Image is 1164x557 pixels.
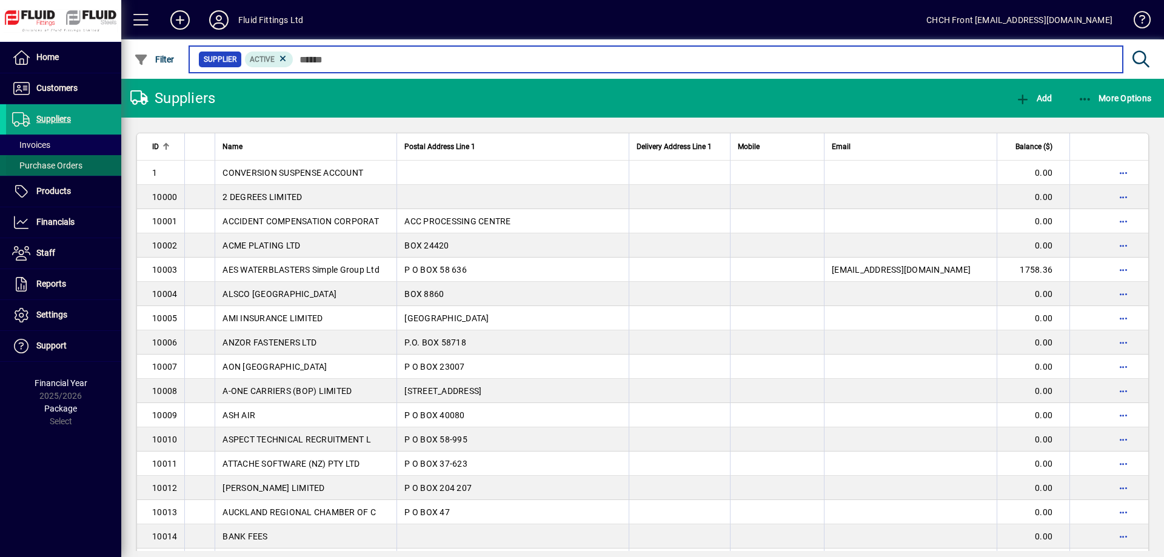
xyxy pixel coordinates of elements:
[1125,2,1149,42] a: Knowledge Base
[152,459,177,469] span: 10011
[404,140,475,153] span: Postal Address Line 1
[134,55,175,64] span: Filter
[152,168,157,178] span: 1
[36,52,59,62] span: Home
[152,362,177,372] span: 10007
[997,500,1069,524] td: 0.00
[1005,140,1063,153] div: Balance ($)
[1114,381,1133,401] button: More options
[832,140,851,153] span: Email
[6,155,121,176] a: Purchase Orders
[44,404,77,413] span: Package
[997,330,1069,355] td: 0.00
[204,53,236,65] span: Supplier
[222,168,363,178] span: CONVERSION SUSPENSE ACCOUNT
[1078,93,1152,103] span: More Options
[36,114,71,124] span: Suppliers
[1114,260,1133,279] button: More options
[1114,236,1133,255] button: More options
[637,140,712,153] span: Delivery Address Line 1
[35,378,87,388] span: Financial Year
[152,216,177,226] span: 10001
[222,289,336,299] span: ALSCO [GEOGRAPHIC_DATA]
[12,140,50,150] span: Invoices
[404,459,467,469] span: P O BOX 37-623
[6,238,121,268] a: Staff
[1114,430,1133,449] button: More options
[997,161,1069,185] td: 0.00
[1114,212,1133,231] button: More options
[36,310,67,319] span: Settings
[222,192,302,202] span: 2 DEGREES LIMITED
[1012,87,1055,109] button: Add
[238,10,303,30] div: Fluid Fittings Ltd
[12,161,82,170] span: Purchase Orders
[404,338,466,347] span: P.O. BOX 58718
[997,427,1069,452] td: 0.00
[997,379,1069,403] td: 0.00
[1114,357,1133,376] button: More options
[997,185,1069,209] td: 0.00
[997,452,1069,476] td: 0.00
[404,265,467,275] span: P O BOX 58 636
[6,207,121,238] a: Financials
[997,233,1069,258] td: 0.00
[997,306,1069,330] td: 0.00
[404,216,510,226] span: ACC PROCESSING CENTRE
[152,313,177,323] span: 10005
[222,140,389,153] div: Name
[404,313,489,323] span: [GEOGRAPHIC_DATA]
[152,410,177,420] span: 10009
[832,140,989,153] div: Email
[1114,163,1133,182] button: More options
[245,52,293,67] mat-chip: Activation Status: Active
[832,265,971,275] span: [EMAIL_ADDRESS][DOMAIN_NAME]
[36,186,71,196] span: Products
[36,217,75,227] span: Financials
[404,410,464,420] span: P O BOX 40080
[997,355,1069,379] td: 0.00
[152,265,177,275] span: 10003
[404,386,481,396] span: [STREET_ADDRESS]
[404,483,472,493] span: P O BOX 204 207
[36,341,67,350] span: Support
[152,289,177,299] span: 10004
[1114,527,1133,546] button: More options
[6,176,121,207] a: Products
[152,338,177,347] span: 10006
[222,410,255,420] span: ASH AIR
[222,140,242,153] span: Name
[1075,87,1155,109] button: More Options
[152,532,177,541] span: 10014
[161,9,199,31] button: Add
[6,73,121,104] a: Customers
[222,338,316,347] span: ANZOR FASTENERS LTD
[6,269,121,299] a: Reports
[738,140,760,153] span: Mobile
[997,258,1069,282] td: 1758.36
[152,435,177,444] span: 10010
[250,55,275,64] span: Active
[222,435,371,444] span: ASPECT TECHNICAL RECRUITMENT L
[404,362,464,372] span: P O BOX 23007
[222,313,323,323] span: AMI INSURANCE LIMITED
[1114,405,1133,425] button: More options
[152,507,177,517] span: 10013
[1114,454,1133,473] button: More options
[222,241,300,250] span: ACME PLATING LTD
[36,248,55,258] span: Staff
[130,88,215,108] div: Suppliers
[6,135,121,155] a: Invoices
[926,10,1112,30] div: CHCH Front [EMAIL_ADDRESS][DOMAIN_NAME]
[997,524,1069,549] td: 0.00
[222,532,267,541] span: BANK FEES
[152,140,177,153] div: ID
[152,192,177,202] span: 10000
[222,459,360,469] span: ATTACHE SOFTWARE (NZ) PTY LTD
[404,289,444,299] span: BOX 8860
[997,209,1069,233] td: 0.00
[152,483,177,493] span: 10012
[6,331,121,361] a: Support
[997,403,1069,427] td: 0.00
[199,9,238,31] button: Profile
